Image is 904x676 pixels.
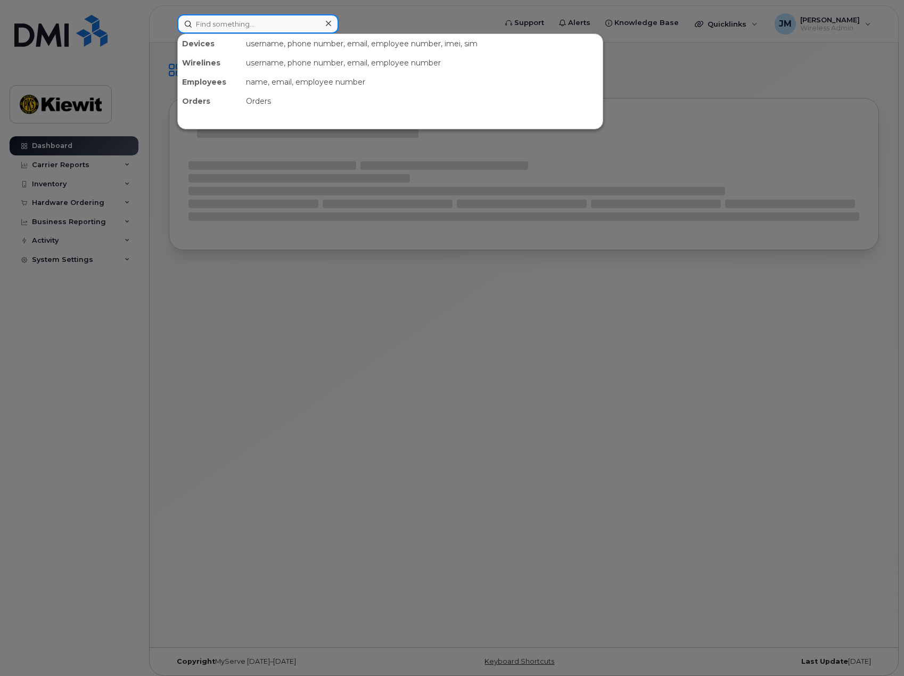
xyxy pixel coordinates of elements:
div: Orders [178,92,242,111]
div: Devices [178,34,242,53]
div: name, email, employee number [242,72,603,92]
div: Wirelines [178,53,242,72]
div: username, phone number, email, employee number, imei, sim [242,34,603,53]
div: Employees [178,72,242,92]
div: Orders [242,92,603,111]
div: username, phone number, email, employee number [242,53,603,72]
